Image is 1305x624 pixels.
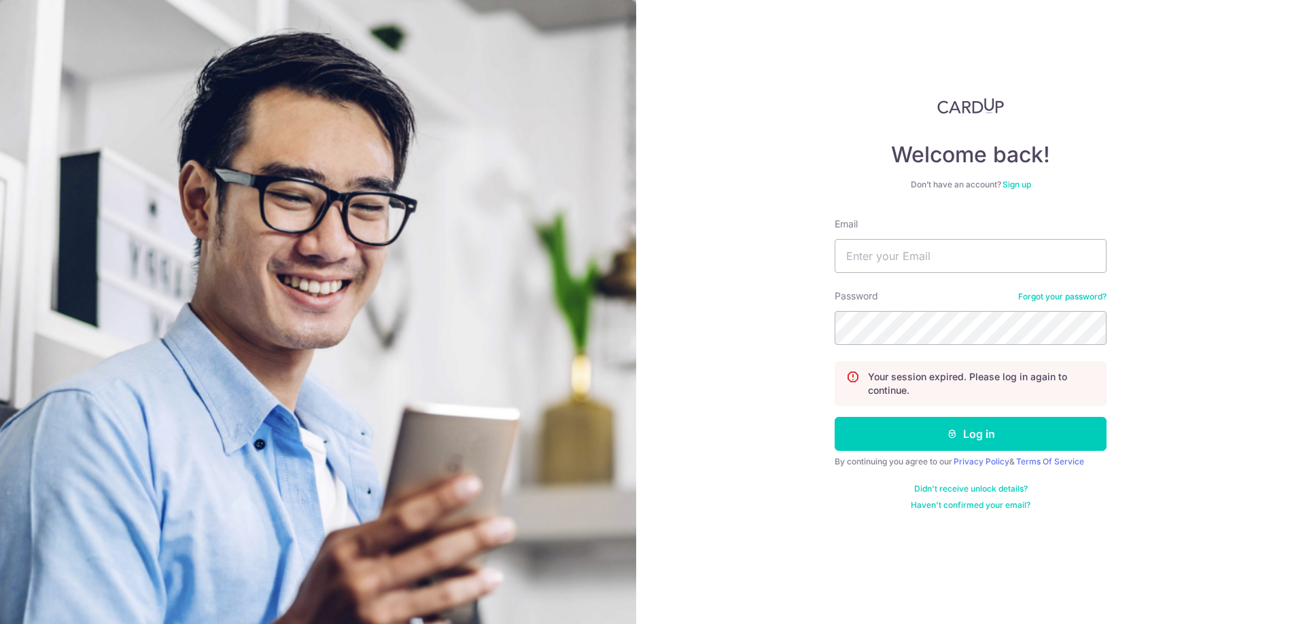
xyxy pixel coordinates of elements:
h4: Welcome back! [835,141,1107,168]
a: Sign up [1003,179,1031,189]
label: Email [835,217,858,231]
div: By continuing you agree to our & [835,456,1107,467]
p: Your session expired. Please log in again to continue. [868,370,1095,397]
a: Terms Of Service [1016,456,1084,466]
a: Privacy Policy [954,456,1009,466]
a: Didn't receive unlock details? [914,483,1028,494]
input: Enter your Email [835,239,1107,273]
a: Haven't confirmed your email? [911,500,1030,511]
img: CardUp Logo [937,98,1004,114]
button: Log in [835,417,1107,451]
a: Forgot your password? [1018,291,1107,302]
div: Don’t have an account? [835,179,1107,190]
label: Password [835,289,878,303]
